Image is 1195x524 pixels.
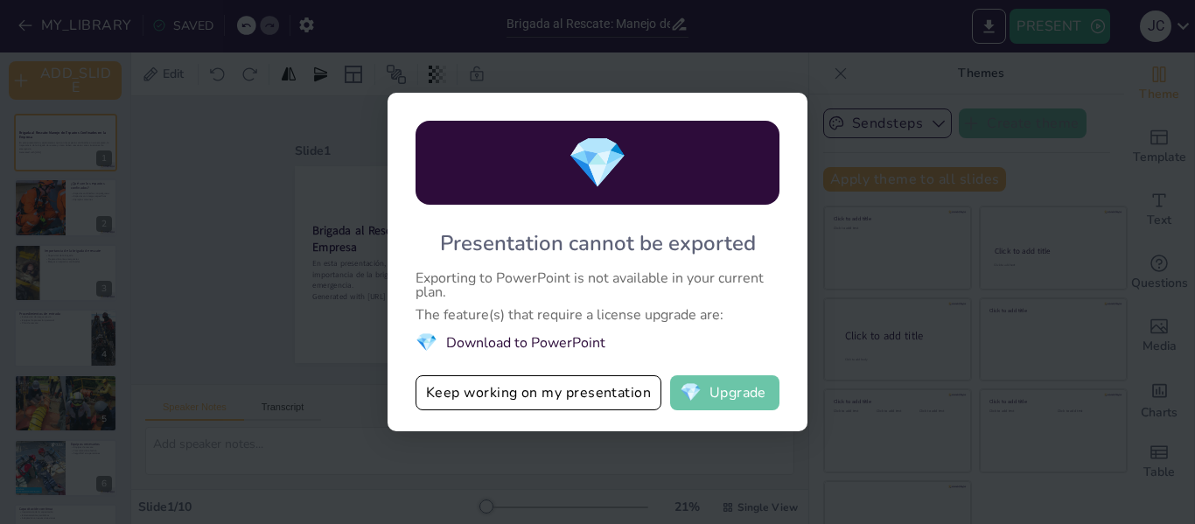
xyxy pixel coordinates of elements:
[567,129,628,197] span: diamond
[416,331,779,354] li: Download to PowerPoint
[416,375,661,410] button: Keep working on my presentation
[416,308,779,322] div: The feature(s) that require a license upgrade are:
[670,375,779,410] button: diamondUpgrade
[416,331,437,354] span: diamond
[440,229,756,257] div: Presentation cannot be exported
[680,384,702,402] span: diamond
[416,271,779,299] div: Exporting to PowerPoint is not available in your current plan.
